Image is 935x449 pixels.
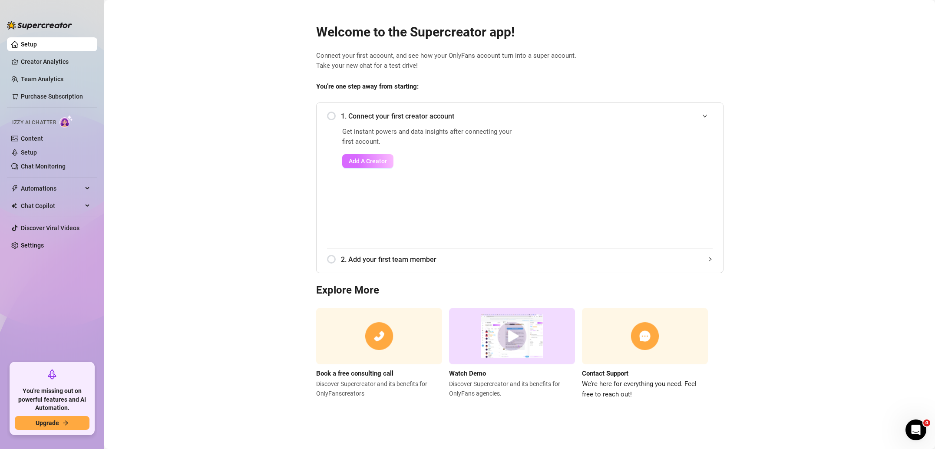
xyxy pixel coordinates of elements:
[327,106,713,127] div: 1. Connect your first creator account
[342,154,517,168] a: Add A Creator
[342,154,393,168] button: Add A Creator
[21,135,43,142] a: Content
[316,370,393,377] strong: Book a free consulting call
[21,224,79,231] a: Discover Viral Videos
[342,127,517,147] span: Get instant powers and data insights after connecting your first account.
[21,242,44,249] a: Settings
[12,119,56,127] span: Izzy AI Chatter
[36,419,59,426] span: Upgrade
[316,51,724,71] span: Connect your first account, and see how your OnlyFans account turn into a super account. Take you...
[15,416,89,430] button: Upgradearrow-right
[15,387,89,413] span: You're missing out on powerful features and AI Automation.
[539,127,713,238] iframe: Add Creators
[316,24,724,40] h2: Welcome to the Supercreator app!
[316,308,442,399] a: Book a free consulting callDiscover Supercreator and its benefits for OnlyFanscreators
[905,419,926,440] iframe: Intercom live chat
[327,249,713,270] div: 2. Add your first team member
[47,369,57,380] span: rocket
[582,379,708,399] span: We’re here for everything you need. Feel free to reach out!
[11,185,18,192] span: thunderbolt
[21,55,90,69] a: Creator Analytics
[702,113,707,119] span: expanded
[582,370,628,377] strong: Contact Support
[59,115,73,128] img: AI Chatter
[7,21,72,30] img: logo-BBDzfeDw.svg
[349,158,387,165] span: Add A Creator
[449,370,486,377] strong: Watch Demo
[11,203,17,209] img: Chat Copilot
[21,76,63,83] a: Team Analytics
[21,41,37,48] a: Setup
[449,308,575,399] a: Watch DemoDiscover Supercreator and its benefits for OnlyFans agencies.
[582,308,708,365] img: contact support
[316,284,724,297] h3: Explore More
[21,149,37,156] a: Setup
[341,254,713,265] span: 2. Add your first team member
[21,182,83,195] span: Automations
[63,420,69,426] span: arrow-right
[923,419,930,426] span: 4
[316,83,419,90] strong: You’re one step away from starting:
[316,379,442,398] span: Discover Supercreator and its benefits for OnlyFans creators
[316,308,442,365] img: consulting call
[449,379,575,398] span: Discover Supercreator and its benefits for OnlyFans agencies.
[707,257,713,262] span: collapsed
[21,199,83,213] span: Chat Copilot
[21,163,66,170] a: Chat Monitoring
[21,89,90,103] a: Purchase Subscription
[449,308,575,365] img: supercreator demo
[341,111,713,122] span: 1. Connect your first creator account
